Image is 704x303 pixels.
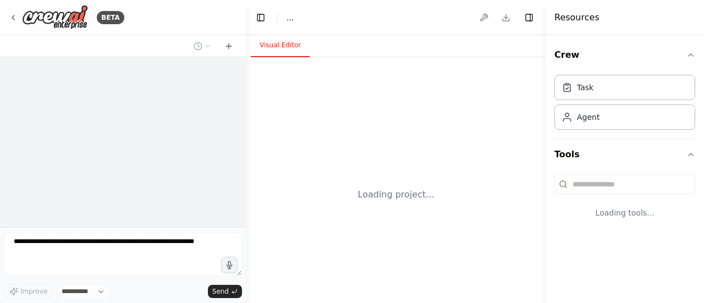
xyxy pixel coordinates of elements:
button: Tools [554,139,695,170]
div: Loading tools... [554,199,695,227]
div: Tools [554,170,695,236]
button: Start a new chat [220,40,238,53]
nav: breadcrumb [287,12,294,23]
div: Task [577,82,593,93]
button: Visual Editor [251,34,310,57]
button: Switch to previous chat [189,40,216,53]
div: Loading project... [358,188,435,201]
h4: Resources [554,11,599,24]
span: Send [212,287,229,296]
button: Click to speak your automation idea [221,257,238,273]
span: Improve [20,287,47,296]
button: Hide left sidebar [253,10,268,25]
div: Agent [577,112,599,123]
div: Crew [554,70,695,139]
button: Send [208,285,242,298]
img: Logo [22,5,88,30]
div: BETA [97,11,124,24]
span: ... [287,12,294,23]
button: Improve [4,284,52,299]
button: Crew [554,40,695,70]
button: Hide right sidebar [521,10,537,25]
